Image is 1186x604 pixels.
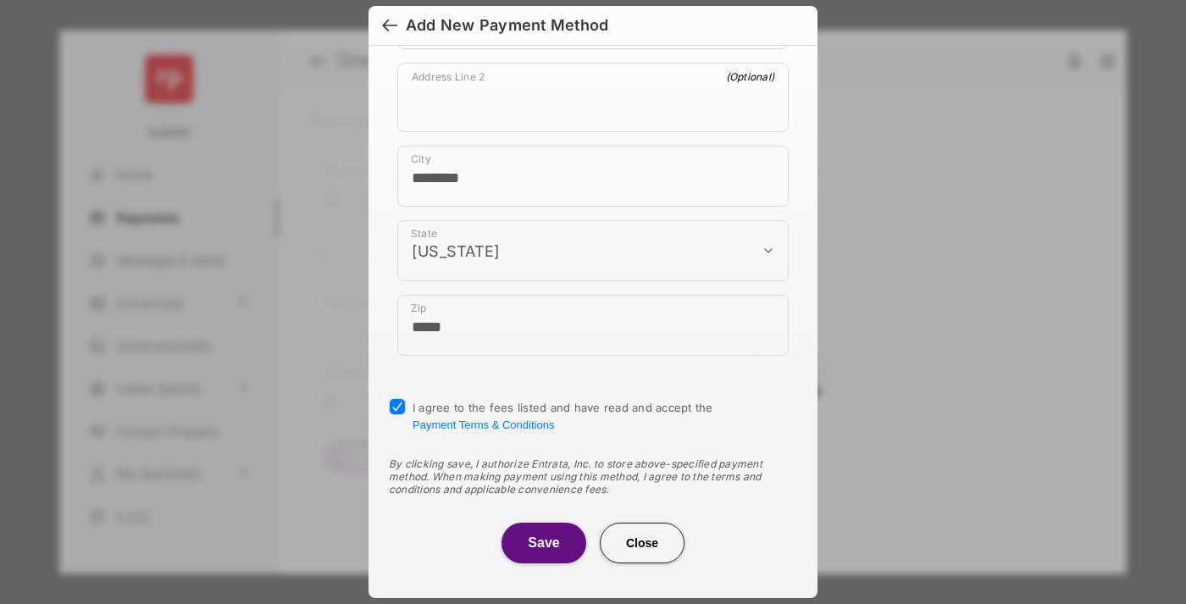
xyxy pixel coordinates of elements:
div: payment_method_screening[postal_addresses][addressLine2] [397,63,789,132]
div: payment_method_screening[postal_addresses][locality] [397,146,789,207]
div: payment_method_screening[postal_addresses][administrativeArea] [397,220,789,281]
button: Close [600,523,684,563]
button: I agree to the fees listed and have read and accept the [413,418,554,431]
div: payment_method_screening[postal_addresses][postalCode] [397,295,789,356]
span: I agree to the fees listed and have read and accept the [413,401,713,431]
div: By clicking save, I authorize Entrata, Inc. to store above-specified payment method. When making ... [389,457,797,496]
div: Add New Payment Method [406,16,608,35]
button: Save [502,523,586,563]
